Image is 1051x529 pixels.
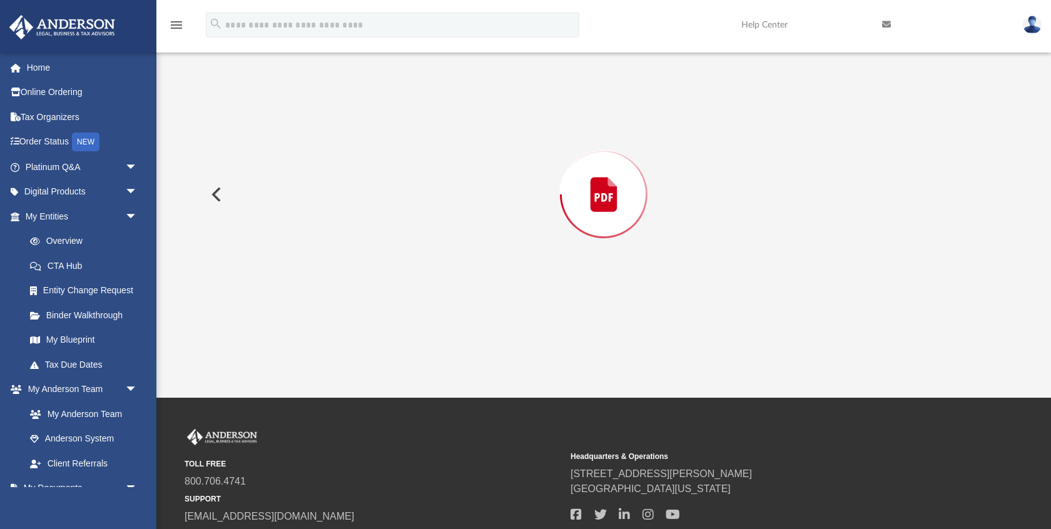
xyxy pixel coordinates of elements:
a: CTA Hub [18,253,156,278]
a: Anderson System [18,426,150,451]
small: Headquarters & Operations [571,451,948,462]
span: arrow_drop_down [125,204,150,229]
a: Platinum Q&Aarrow_drop_down [9,154,156,179]
div: NEW [72,133,99,151]
span: arrow_drop_down [125,377,150,403]
a: Online Ordering [9,80,156,105]
a: Client Referrals [18,451,150,476]
a: Home [9,55,156,80]
a: [STREET_ADDRESS][PERSON_NAME] [571,468,752,479]
img: User Pic [1023,16,1042,34]
a: My Documentsarrow_drop_down [9,476,150,501]
img: Anderson Advisors Platinum Portal [6,15,119,39]
a: Binder Walkthrough [18,303,156,328]
a: My Entitiesarrow_drop_down [9,204,156,229]
small: TOLL FREE [185,458,562,470]
a: My Blueprint [18,328,150,353]
a: Entity Change Request [18,278,156,303]
span: arrow_drop_down [125,476,150,501]
a: 800.706.4741 [185,476,246,486]
a: My Anderson Teamarrow_drop_down [9,377,150,402]
a: Digital Productsarrow_drop_down [9,179,156,204]
i: search [209,17,223,31]
button: Previous File [201,177,229,212]
a: Overview [18,229,156,254]
a: Order StatusNEW [9,129,156,155]
a: [EMAIL_ADDRESS][DOMAIN_NAME] [185,511,354,521]
a: [GEOGRAPHIC_DATA][US_STATE] [571,483,731,494]
a: Tax Organizers [9,104,156,129]
a: My Anderson Team [18,401,144,426]
i: menu [169,18,184,33]
small: SUPPORT [185,493,562,505]
a: Tax Due Dates [18,352,156,377]
span: arrow_drop_down [125,179,150,205]
img: Anderson Advisors Platinum Portal [185,429,260,445]
span: arrow_drop_down [125,154,150,180]
a: menu [169,24,184,33]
